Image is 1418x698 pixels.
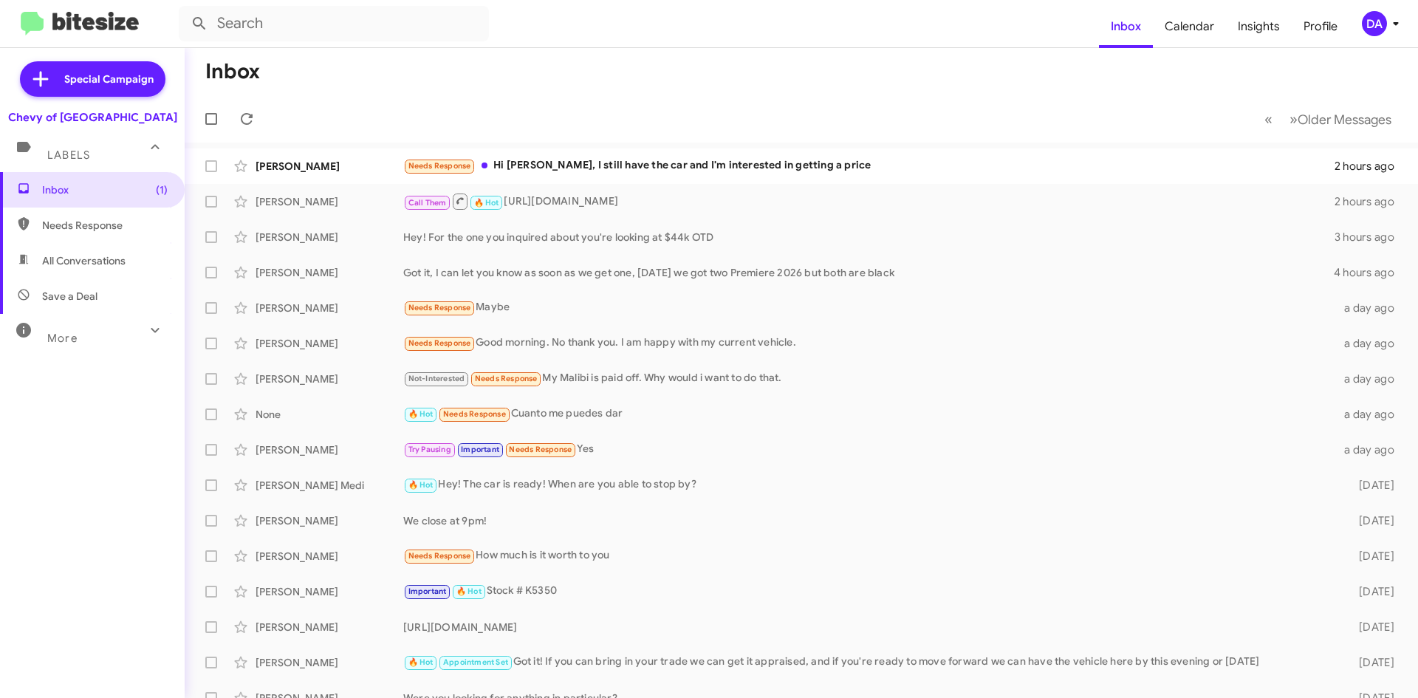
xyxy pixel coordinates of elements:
span: Needs Response [408,338,471,348]
div: Hi [PERSON_NAME], I still have the car and I'm interested in getting a price [403,157,1335,174]
div: a day ago [1335,407,1406,422]
div: [PERSON_NAME] [256,442,403,457]
div: [DATE] [1335,620,1406,634]
span: Try Pausing [408,445,451,454]
div: 3 hours ago [1335,230,1406,244]
div: [PERSON_NAME] [256,265,403,280]
div: My Malibi is paid off. Why would i want to do that. [403,370,1335,387]
div: [PERSON_NAME] [256,513,403,528]
a: Insights [1226,5,1292,48]
div: [PERSON_NAME] [256,620,403,634]
span: 🔥 Hot [408,409,434,419]
span: « [1264,110,1273,129]
input: Search [179,6,489,41]
div: [PERSON_NAME] Medi [256,478,403,493]
div: Hey! The car is ready! When are you able to stop by? [403,476,1335,493]
span: Needs Response [408,303,471,312]
div: DA [1362,11,1387,36]
h1: Inbox [205,60,260,83]
nav: Page navigation example [1256,104,1400,134]
span: Needs Response [42,218,168,233]
div: Cuanto me puedes dar [403,406,1335,422]
span: 🔥 Hot [474,198,499,208]
div: We close at 9pm! [403,513,1335,528]
span: Not-Interested [408,374,465,383]
div: 2 hours ago [1335,194,1406,209]
a: Inbox [1099,5,1153,48]
div: 2 hours ago [1335,159,1406,174]
div: [DATE] [1335,513,1406,528]
div: [DATE] [1335,584,1406,599]
div: [PERSON_NAME] [256,655,403,670]
div: Good morning. No thank you. I am happy with my current vehicle. [403,335,1335,352]
span: Needs Response [408,551,471,561]
button: DA [1349,11,1402,36]
span: Labels [47,148,90,162]
a: Special Campaign [20,61,165,97]
span: Needs Response [443,409,506,419]
div: Yes [403,441,1335,458]
div: Hey! For the one you inquired about you're looking at $44k OTD [403,230,1335,244]
div: [PERSON_NAME] [256,584,403,599]
div: [PERSON_NAME] [256,336,403,351]
div: 4 hours ago [1334,265,1406,280]
div: a day ago [1335,372,1406,386]
span: Call Them [408,198,447,208]
span: Special Campaign [64,72,154,86]
span: Important [461,445,499,454]
span: Save a Deal [42,289,97,304]
div: Maybe [403,299,1335,316]
div: [PERSON_NAME] [256,372,403,386]
div: [URL][DOMAIN_NAME] [403,192,1335,211]
div: [DATE] [1335,478,1406,493]
span: Older Messages [1298,112,1391,128]
div: [PERSON_NAME] [256,549,403,564]
span: Important [408,586,447,596]
div: How much is it worth to you [403,547,1335,564]
div: Stock # K5350 [403,583,1335,600]
div: [PERSON_NAME] [256,301,403,315]
span: Appointment Set [443,657,508,667]
div: [URL][DOMAIN_NAME] [403,620,1335,634]
span: More [47,332,78,345]
span: 🔥 Hot [408,657,434,667]
div: None [256,407,403,422]
span: » [1289,110,1298,129]
button: Previous [1256,104,1281,134]
div: [PERSON_NAME] [256,159,403,174]
div: a day ago [1335,442,1406,457]
span: Needs Response [408,161,471,171]
div: a day ago [1335,301,1406,315]
span: Inbox [42,182,168,197]
div: Chevy of [GEOGRAPHIC_DATA] [8,110,177,125]
div: a day ago [1335,336,1406,351]
a: Calendar [1153,5,1226,48]
span: Needs Response [475,374,538,383]
span: 🔥 Hot [456,586,482,596]
button: Next [1281,104,1400,134]
div: [PERSON_NAME] [256,194,403,209]
div: [DATE] [1335,655,1406,670]
div: [PERSON_NAME] [256,230,403,244]
span: All Conversations [42,253,126,268]
div: Got it! If you can bring in your trade we can get it appraised, and if you're ready to move forwa... [403,654,1335,671]
span: (1) [156,182,168,197]
div: [DATE] [1335,549,1406,564]
a: Profile [1292,5,1349,48]
span: Needs Response [509,445,572,454]
span: 🔥 Hot [408,480,434,490]
div: Got it, I can let you know as soon as we get one, [DATE] we got two Premiere 2026 but both are black [403,265,1334,280]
